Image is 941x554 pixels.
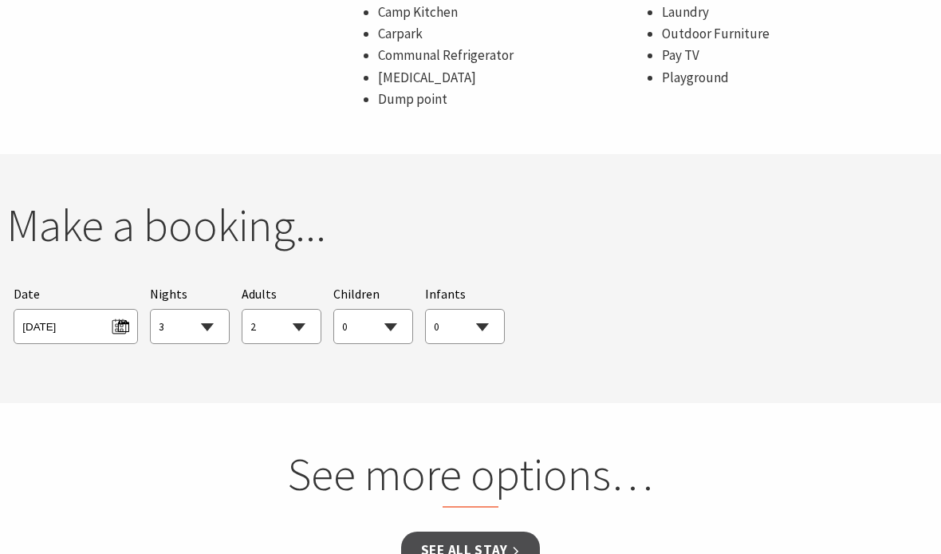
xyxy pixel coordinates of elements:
[22,314,128,335] span: [DATE]
[14,284,137,344] div: Please choose your desired arrival date
[171,447,769,508] h2: See more options…
[150,284,187,305] span: Nights
[14,286,40,302] span: Date
[378,23,645,45] li: Carpark
[425,286,466,302] span: Infants
[662,23,929,45] li: Outdoor Furniture
[662,45,929,66] li: Pay TV
[378,2,645,23] li: Camp Kitchen
[662,2,929,23] li: Laundry
[378,89,645,110] li: Dump point
[378,67,645,89] li: [MEDICAL_DATA]
[150,284,230,344] div: Choose a number of nights
[6,198,935,253] h2: Make a booking...
[378,45,645,66] li: Communal Refrigerator
[662,67,929,89] li: Playground
[333,286,380,302] span: Children
[242,286,277,302] span: Adults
